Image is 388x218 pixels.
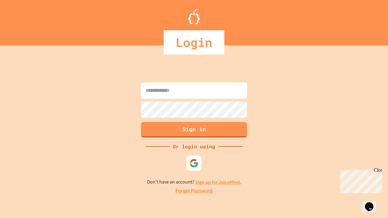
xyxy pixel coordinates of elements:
img: google-icon.svg [189,159,199,168]
button: Sign in [141,122,247,137]
iframe: chat widget [363,194,382,212]
a: Sign up for JuiceMind. [195,179,241,185]
iframe: chat widget [338,167,382,193]
div: Or login using [170,143,218,150]
div: Chat with us now!Close [2,2,42,38]
img: Logo.svg [188,9,200,24]
a: Forgot Password [176,187,212,195]
p: Don't have an account? [147,178,241,186]
div: Login [164,30,224,54]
